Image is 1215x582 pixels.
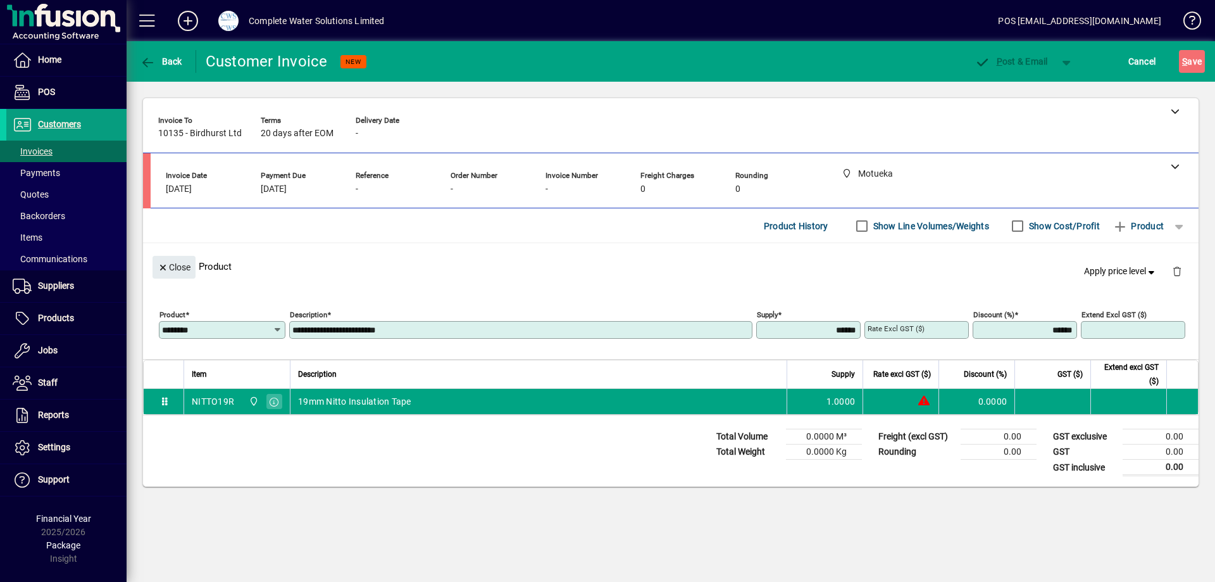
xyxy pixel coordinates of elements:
a: Products [6,303,127,334]
div: POS [EMAIL_ADDRESS][DOMAIN_NAME] [998,11,1161,31]
app-page-header-button: Close [149,261,199,272]
button: Profile [208,9,249,32]
td: 0.00 [961,429,1037,445]
label: Show Cost/Profit [1026,220,1100,232]
button: Save [1179,50,1205,73]
span: Rate excl GST ($) [873,367,931,381]
span: Products [38,313,74,323]
button: Close [153,256,196,279]
span: Package [46,540,80,550]
td: 0.00 [961,445,1037,460]
span: Communications [13,254,87,264]
span: ave [1182,51,1202,72]
app-page-header-button: Back [127,50,196,73]
a: Suppliers [6,270,127,302]
span: Staff [38,377,58,388]
a: Staff [6,367,127,399]
span: NEW [346,58,361,66]
span: 0 [735,184,740,194]
a: Quotes [6,184,127,205]
td: Total Weight [710,445,786,460]
span: Quotes [13,189,49,199]
span: P [997,56,1002,66]
span: Backorders [13,211,65,221]
span: Customers [38,119,81,129]
span: Items [13,232,42,243]
span: S [1182,56,1187,66]
span: [DATE] [166,184,192,194]
span: Product History [764,216,828,236]
span: - [451,184,453,194]
button: Back [137,50,185,73]
span: Support [38,474,70,484]
td: GST inclusive [1047,460,1123,476]
mat-label: Rate excl GST ($) [868,324,925,333]
span: ost & Email [975,56,1048,66]
span: Suppliers [38,281,74,291]
td: Total Volume [710,429,786,445]
td: GST [1047,445,1123,460]
a: Reports [6,400,127,431]
span: Payments [13,168,60,178]
app-page-header-button: Delete [1162,265,1192,277]
span: Item [192,367,207,381]
span: - [545,184,548,194]
span: Invoices [13,146,53,156]
button: Cancel [1125,50,1159,73]
mat-label: Description [290,310,327,319]
td: 0.00 [1123,460,1199,476]
span: 10135 - Birdhurst Ltd [158,129,242,139]
span: Apply price level [1084,265,1157,278]
a: Support [6,464,127,496]
button: Apply price level [1079,260,1162,283]
a: Communications [6,248,127,270]
span: GST ($) [1057,367,1083,381]
a: POS [6,77,127,108]
span: Back [140,56,182,66]
span: Discount (%) [964,367,1007,381]
a: Knowledge Base [1174,3,1199,44]
span: 19mm Nitto Insulation Tape [298,395,411,408]
div: Complete Water Solutions Limited [249,11,385,31]
span: Reports [38,410,69,420]
mat-label: Extend excl GST ($) [1081,310,1147,319]
label: Show Line Volumes/Weights [871,220,989,232]
a: Backorders [6,205,127,227]
span: 0 [640,184,645,194]
span: Settings [38,442,70,452]
a: Home [6,44,127,76]
span: Financial Year [36,514,91,524]
a: Jobs [6,335,127,367]
span: Extend excl GST ($) [1099,360,1159,388]
span: - [356,129,358,139]
div: Customer Invoice [206,51,328,72]
td: 0.00 [1123,445,1199,460]
mat-label: Supply [757,310,778,319]
span: Close [158,257,190,278]
a: Items [6,227,127,248]
span: - [356,184,358,194]
button: Product History [759,215,833,237]
td: Rounding [872,445,961,460]
mat-label: Discount (%) [973,310,1014,319]
div: Product [143,243,1199,289]
span: POS [38,87,55,97]
span: Supply [832,367,855,381]
a: Payments [6,162,127,184]
td: Freight (excl GST) [872,429,961,445]
span: Product [1112,216,1164,236]
td: GST exclusive [1047,429,1123,445]
button: Product [1106,215,1170,237]
td: 0.0000 M³ [786,429,862,445]
span: Description [298,367,337,381]
td: 0.00 [1123,429,1199,445]
div: NITTO19R [192,395,234,408]
button: Post & Email [968,50,1054,73]
span: 20 days after EOM [261,129,333,139]
a: Invoices [6,141,127,162]
span: Motueka [246,395,260,408]
span: [DATE] [261,184,287,194]
span: Cancel [1128,51,1156,72]
td: 0.0000 [938,389,1014,414]
td: 0.0000 Kg [786,445,862,460]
